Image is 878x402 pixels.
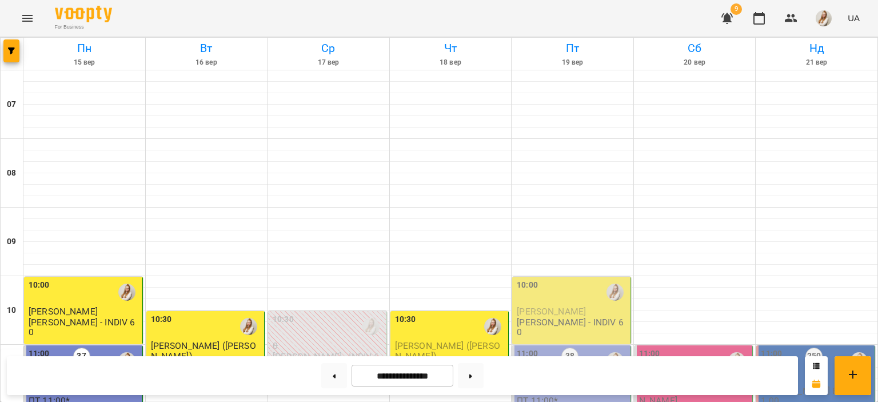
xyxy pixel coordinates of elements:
p: [PERSON_NAME] - INDIV 60 [29,317,140,337]
img: Адамович Вікторія [118,284,135,301]
span: [PERSON_NAME] ([PERSON_NAME]) [395,340,500,361]
span: 9 [731,3,742,15]
span: For Business [55,23,112,31]
img: Адамович Вікторія [362,318,380,335]
p: [PERSON_NAME] - INDIV 60 [517,317,628,337]
label: 10:00 [517,279,538,292]
button: UA [843,7,864,29]
label: 38 [561,348,578,365]
label: 37 [73,348,90,365]
h6: 20 вер [636,57,754,68]
label: 11:00 [639,348,660,360]
h6: 18 вер [392,57,510,68]
h6: 19 вер [513,57,632,68]
img: db46d55e6fdf8c79d257263fe8ff9f52.jpeg [816,10,832,26]
span: UA [848,12,860,24]
label: 10:30 [273,313,294,326]
h6: Вт [147,39,266,57]
h6: 09 [7,236,16,248]
span: [PERSON_NAME] [29,306,98,317]
img: Voopty Logo [55,6,112,22]
label: 250 [805,348,823,365]
h6: Чт [392,39,510,57]
h6: Ср [269,39,388,57]
h6: 15 вер [25,57,143,68]
img: Адамович Вікторія [484,318,501,335]
h6: 10 [7,304,16,317]
label: 11:00 [29,348,50,360]
label: 11:00 [761,348,782,360]
h6: 21 вер [757,57,876,68]
button: Menu [14,5,41,32]
label: 10:30 [395,313,416,326]
label: 11:00 [517,348,538,360]
h6: 17 вер [269,57,388,68]
img: Адамович Вікторія [240,318,257,335]
h6: 16 вер [147,57,266,68]
label: 10:30 [151,313,172,326]
h6: Пт [513,39,632,57]
img: Адамович Вікторія [606,284,624,301]
h6: Пн [25,39,143,57]
h6: Сб [636,39,754,57]
label: 10:00 [29,279,50,292]
h6: 08 [7,167,16,180]
span: [PERSON_NAME] ([PERSON_NAME]) [151,340,256,361]
p: 0 [273,341,384,351]
h6: 07 [7,98,16,111]
h6: Нд [757,39,876,57]
span: [PERSON_NAME] [517,306,586,317]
